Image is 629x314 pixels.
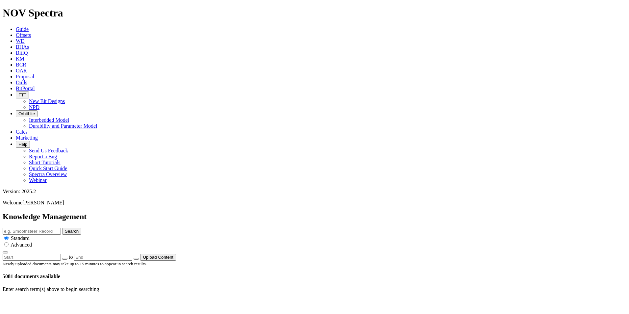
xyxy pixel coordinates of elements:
[16,32,31,38] a: Offsets
[16,141,30,148] button: Help
[3,7,626,19] h1: NOV Spectra
[16,110,38,117] button: OrbitLite
[3,189,626,195] div: Version: 2025.2
[16,74,34,79] a: Proposal
[11,235,30,241] span: Standard
[62,228,81,235] button: Search
[3,261,147,266] small: Newly uploaded documents may take up to 15 minutes to appear in search results.
[16,62,26,67] a: BCR
[74,254,132,261] input: End
[16,56,24,62] a: KM
[29,98,65,104] a: New Bit Designs
[18,92,26,97] span: FTT
[18,111,35,116] span: OrbitLite
[18,142,27,147] span: Help
[16,92,29,98] button: FTT
[29,148,68,153] a: Send Us Feedback
[16,38,25,44] a: WD
[29,171,67,177] a: Spectra Overview
[3,254,61,261] input: Start
[29,104,39,110] a: NPD
[29,117,69,123] a: Interbedded Model
[3,212,626,221] h2: Knowledge Management
[16,68,27,73] a: OAR
[16,86,35,91] a: BitPortal
[3,228,61,235] input: e.g. Smoothsteer Record
[16,26,29,32] a: Guide
[29,154,57,159] a: Report a Bug
[29,160,61,165] a: Short Tutorials
[29,177,47,183] a: Webinar
[69,254,73,260] span: to
[3,274,626,279] h4: 5081 documents available
[140,254,176,261] button: Upload Content
[3,286,626,292] p: Enter search term(s) above to begin searching
[16,129,28,135] a: Calcs
[16,44,29,50] a: BHAs
[22,200,64,205] span: [PERSON_NAME]
[16,135,38,141] a: Marketing
[16,80,27,85] a: Dulls
[29,166,67,171] a: Quick Start Guide
[29,123,97,129] a: Durability and Parameter Model
[3,200,626,206] p: Welcome
[16,50,28,56] a: BitIQ
[11,242,32,248] span: Advanced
